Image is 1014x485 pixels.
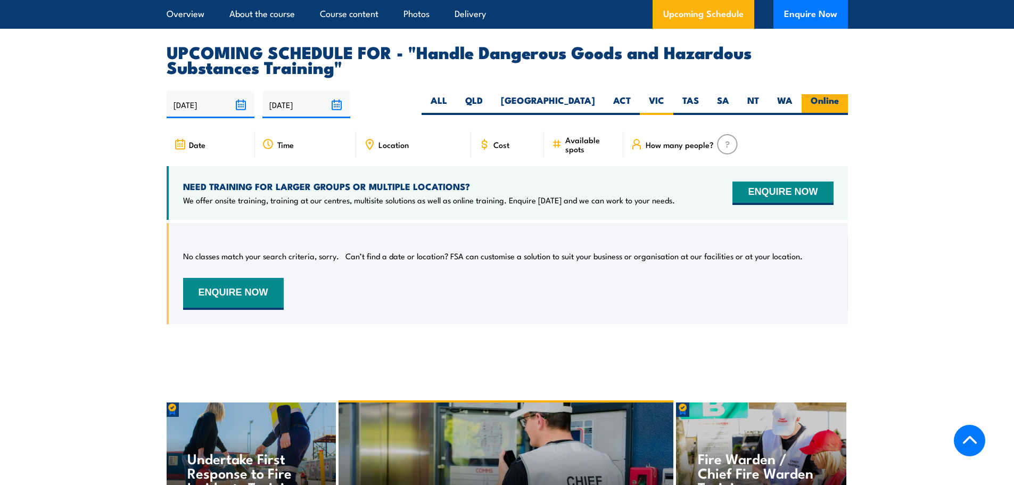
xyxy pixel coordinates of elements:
label: QLD [456,94,492,115]
label: TAS [673,94,708,115]
p: We offer onsite training, training at our centres, multisite solutions as well as online training... [183,195,675,205]
label: Online [802,94,848,115]
label: ALL [422,94,456,115]
button: ENQUIRE NOW [183,278,284,310]
button: ENQUIRE NOW [732,182,833,205]
span: Date [189,140,205,149]
input: To date [262,91,350,118]
h2: UPCOMING SCHEDULE FOR - "Handle Dangerous Goods and Hazardous Substances Training" [167,44,848,74]
span: Available spots [565,135,616,153]
span: Time [277,140,294,149]
label: NT [738,94,768,115]
label: SA [708,94,738,115]
label: VIC [640,94,673,115]
span: Cost [493,140,509,149]
h4: NEED TRAINING FOR LARGER GROUPS OR MULTIPLE LOCATIONS? [183,180,675,192]
input: From date [167,91,254,118]
label: ACT [604,94,640,115]
p: No classes match your search criteria, sorry. [183,251,339,261]
p: Can’t find a date or location? FSA can customise a solution to suit your business or organisation... [345,251,803,261]
span: Location [378,140,409,149]
label: [GEOGRAPHIC_DATA] [492,94,604,115]
label: WA [768,94,802,115]
span: How many people? [646,140,714,149]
